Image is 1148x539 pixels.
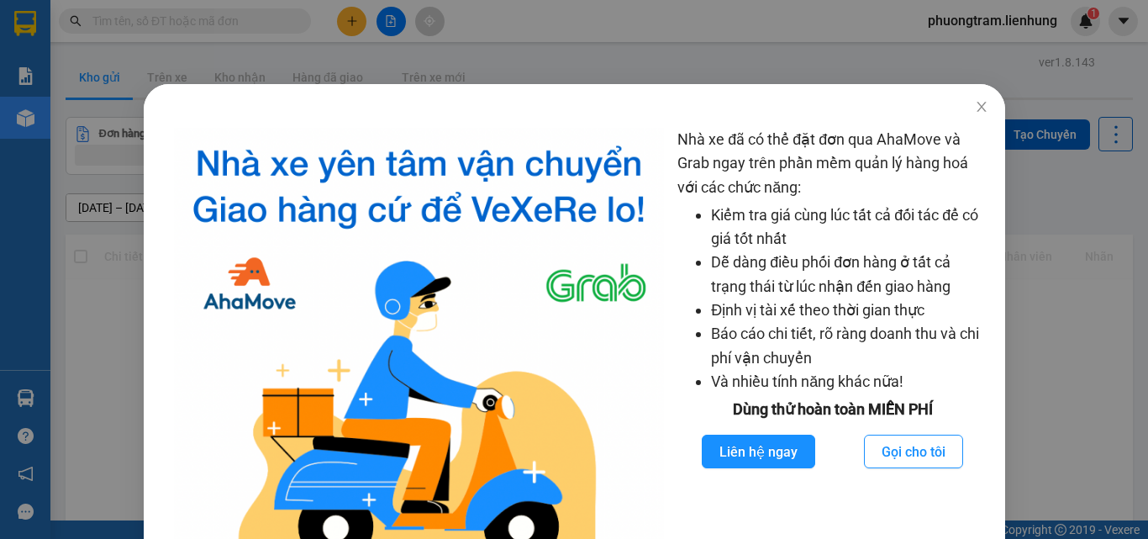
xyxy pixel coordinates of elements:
[864,435,963,468] button: Gọi cho tôi
[711,299,987,322] li: Định vị tài xế theo thời gian thực
[711,370,987,394] li: Và nhiều tính năng khác nữa!
[974,100,987,114] span: close
[882,441,945,462] span: Gọi cho tôi
[711,251,987,299] li: Dễ dàng điều phối đơn hàng ở tất cả trạng thái từ lúc nhận đến giao hàng
[711,322,987,370] li: Báo cáo chi tiết, rõ ràng doanh thu và chi phí vận chuyển
[711,203,987,251] li: Kiểm tra giá cùng lúc tất cả đối tác để có giá tốt nhất
[957,84,1004,131] button: Close
[702,435,815,468] button: Liên hệ ngay
[677,398,987,421] div: Dùng thử hoàn toàn MIỄN PHÍ
[719,441,798,462] span: Liên hệ ngay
